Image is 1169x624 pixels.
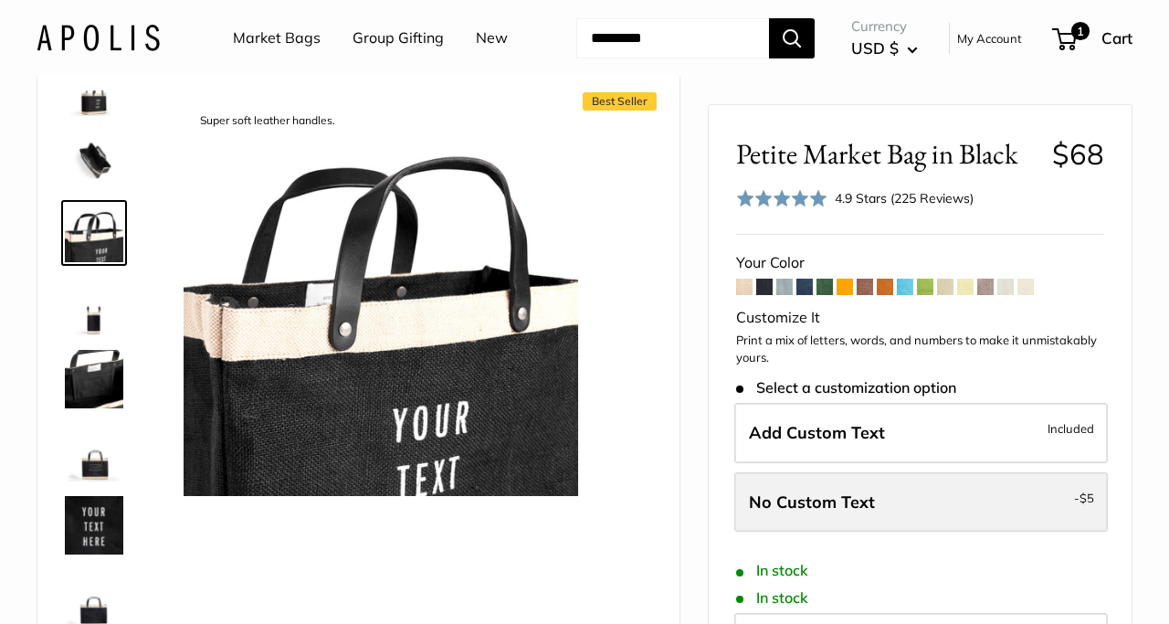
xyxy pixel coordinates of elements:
img: description_Inner pocket good for daily drivers. [65,350,123,408]
span: No Custom Text [749,492,875,513]
button: USD $ [851,34,918,63]
div: Super soft leather handles. [191,109,344,133]
label: Leave Blank [734,472,1108,533]
a: Market Bags [233,25,321,52]
img: Petite Market Bag in Black [65,277,123,335]
span: Currency [851,14,918,39]
span: Add Custom Text [749,422,885,443]
span: Included [1048,418,1094,439]
span: Best Seller [583,92,657,111]
img: Apolis [37,25,160,51]
a: Group Gifting [353,25,444,52]
span: 1 [1071,22,1090,40]
img: description_Super soft leather handles. [65,204,123,262]
div: 4.9 Stars (225 Reviews) [736,185,974,212]
label: Add Custom Text [734,403,1108,463]
div: Your Color [736,249,1104,277]
a: New [476,25,508,52]
img: description_Seal of authenticity printed on the backside of every bag. [65,423,123,481]
span: USD $ [851,38,899,58]
a: description_Custom printed text with eco-friendly ink. [61,492,127,558]
span: In stock [736,588,808,606]
div: Customize It [736,304,1104,332]
span: Petite Market Bag in Black [736,137,1038,171]
a: description_Inner pocket good for daily drivers. [61,346,127,412]
span: In stock [736,562,808,579]
span: $5 [1079,491,1094,505]
a: 1 Cart [1054,24,1132,53]
a: description_Spacious inner area with room for everything. [61,127,127,193]
a: Petite Market Bag in Black [61,273,127,339]
a: description_Seal of authenticity printed on the backside of every bag. [61,419,127,485]
img: description_Custom printed text with eco-friendly ink. [65,496,123,555]
span: Cart [1101,28,1132,48]
input: Search... [576,18,769,58]
span: $68 [1052,136,1104,172]
p: Print a mix of letters, words, and numbers to make it unmistakably yours. [736,332,1104,367]
a: description_Super soft leather handles. [61,200,127,266]
span: Select a customization option [736,379,956,397]
img: description_Super soft leather handles. [184,101,578,496]
img: description_Spacious inner area with room for everything. [65,131,123,189]
div: 4.9 Stars (225 Reviews) [835,188,974,208]
button: Search [769,18,815,58]
a: My Account [957,27,1022,49]
span: - [1074,487,1094,509]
